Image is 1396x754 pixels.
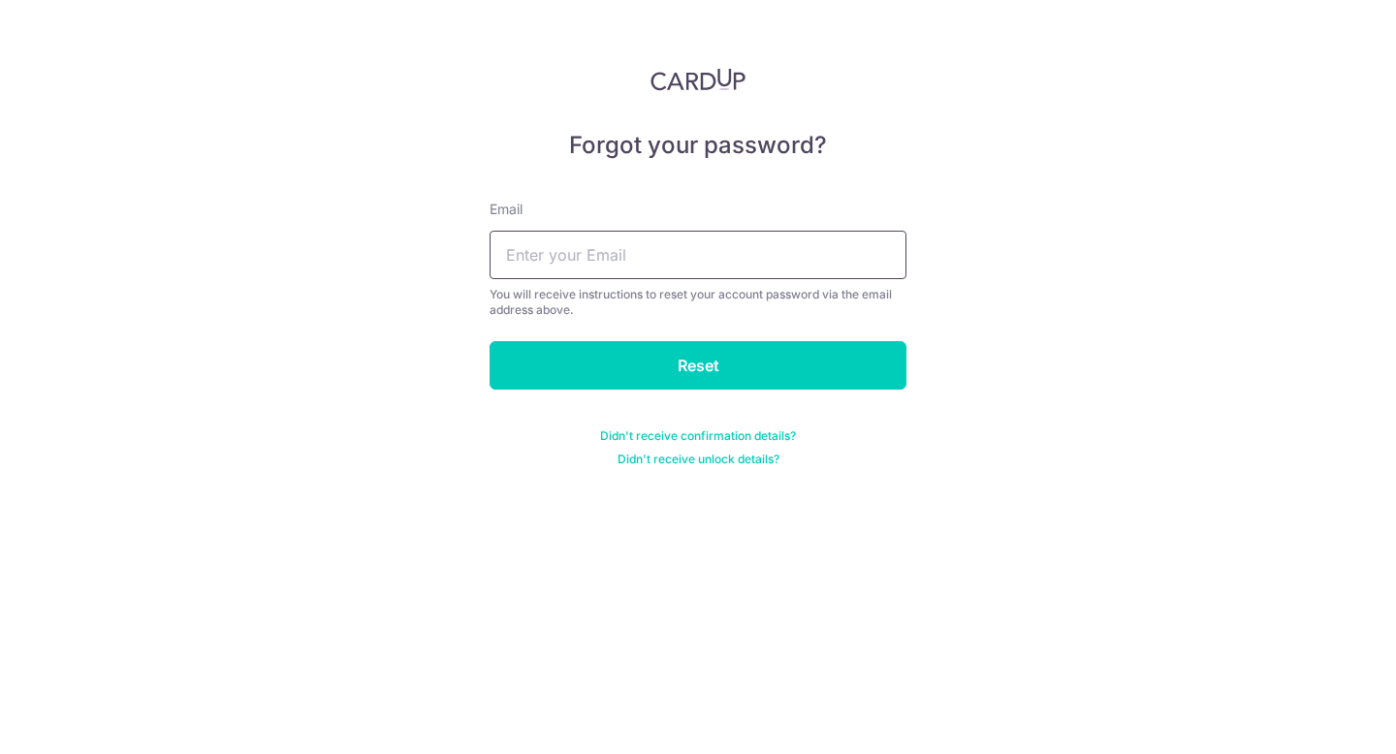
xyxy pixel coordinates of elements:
[490,231,906,279] input: Enter your Email
[490,341,906,390] input: Reset
[600,428,796,444] a: Didn't receive confirmation details?
[490,287,906,318] div: You will receive instructions to reset your account password via the email address above.
[490,200,523,219] label: Email
[618,452,779,467] a: Didn't receive unlock details?
[650,68,746,91] img: CardUp Logo
[490,130,906,161] h5: Forgot your password?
